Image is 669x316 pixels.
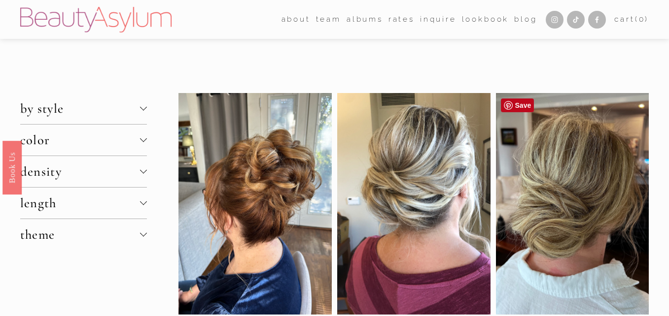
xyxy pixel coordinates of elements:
[588,11,606,29] a: Facebook
[462,12,509,27] a: Lookbook
[20,195,140,211] span: length
[20,188,147,219] button: length
[282,13,311,27] span: about
[20,125,147,156] button: color
[20,100,140,117] span: by style
[20,163,140,180] span: density
[639,15,645,24] span: 0
[501,98,534,112] a: Pin it!
[614,13,649,27] a: 0 items in cart
[20,7,172,32] img: Beauty Asylum | Bridal Hair &amp; Makeup Charlotte &amp; Atlanta
[20,219,147,250] button: theme
[20,132,140,148] span: color
[282,12,311,27] a: folder dropdown
[2,141,22,194] a: Book Us
[316,12,341,27] a: folder dropdown
[635,15,649,24] span: ( )
[20,226,140,243] span: theme
[316,13,341,27] span: team
[514,12,537,27] a: Blog
[20,93,147,124] button: by style
[20,156,147,187] button: density
[388,12,415,27] a: Rates
[347,12,383,27] a: albums
[546,11,563,29] a: Instagram
[567,11,585,29] a: TikTok
[420,12,457,27] a: Inquire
